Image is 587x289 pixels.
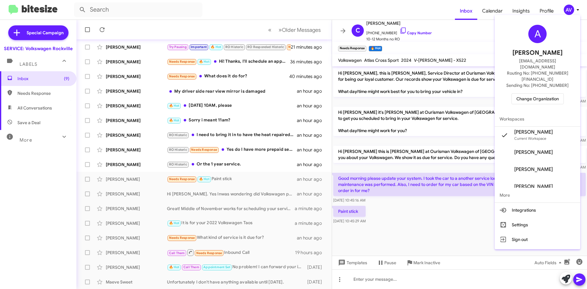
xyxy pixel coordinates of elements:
button: Change Organization [511,93,564,104]
span: Sending No: [PHONE_NUMBER] [506,82,569,88]
span: [PERSON_NAME] [514,149,553,155]
span: [PERSON_NAME] [514,183,553,190]
span: Current Workspace [514,136,546,141]
span: [EMAIL_ADDRESS][DOMAIN_NAME] [502,58,573,70]
span: More [495,188,580,202]
span: Routing No: [PHONE_NUMBER][FINANCIAL_ID] [502,70,573,82]
button: Settings [495,217,580,232]
button: Sign out [495,232,580,247]
div: A [528,25,547,43]
span: [PERSON_NAME] [514,166,553,172]
span: [PERSON_NAME] [512,48,563,58]
span: Workspaces [495,112,580,126]
span: [PERSON_NAME] [514,129,553,135]
span: Change Organization [516,94,559,104]
button: Integrations [495,203,580,217]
